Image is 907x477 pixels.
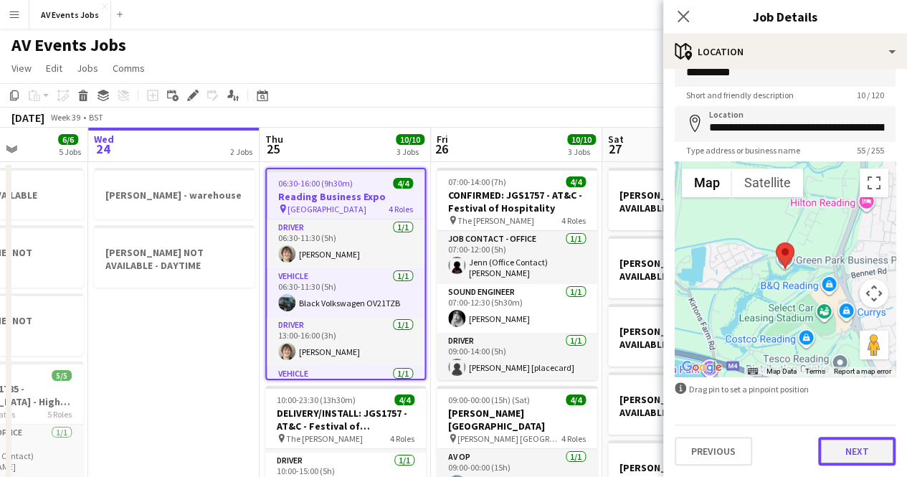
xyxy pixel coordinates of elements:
[437,407,597,433] h3: [PERSON_NAME] [GEOGRAPHIC_DATA]
[394,395,414,405] span: 4/4
[267,366,424,415] app-card-role: Vehicle1/113:00-16:00 (3h)
[457,215,534,226] span: The [PERSON_NAME]
[47,409,72,420] span: 5 Roles
[393,178,413,189] span: 4/4
[277,395,356,405] span: 10:00-23:30 (13h30m)
[448,395,530,405] span: 09:00-00:00 (15h) (Sat)
[675,145,812,156] span: Type address or business name
[766,367,797,377] button: Map Data
[94,189,255,202] h3: [PERSON_NAME] - warehouse
[805,367,825,375] a: Terms (opens in new tab)
[71,59,104,77] a: Jobs
[230,146,252,157] div: 2 Jobs
[663,34,907,69] div: Location
[77,62,98,75] span: Jobs
[94,133,114,146] span: Wed
[11,110,44,125] div: [DATE]
[265,133,283,146] span: Thu
[437,231,597,284] app-card-role: Job contact - Office1/107:00-12:00 (5h)Jenn (Office Contact) [PERSON_NAME]
[267,219,424,268] app-card-role: Driver1/106:30-11:30 (5h)[PERSON_NAME]
[566,395,586,405] span: 4/4
[608,372,769,435] app-job-card: [PERSON_NAME] NOT AVAILABLE
[457,433,561,444] span: [PERSON_NAME] [GEOGRAPHIC_DATA]
[29,1,111,29] button: AV Events Jobs
[860,331,888,359] button: Drag Pegman onto the map to open Street View
[845,90,896,100] span: 10 / 120
[434,141,448,157] span: 26
[568,146,595,157] div: 3 Jobs
[265,407,426,433] h3: DELIVERY/INSTALL: JGS1757 - AT&C - Festival of Hospitality
[663,7,907,26] h3: Job Details
[845,145,896,156] span: 55 / 255
[675,382,896,396] div: Drag pin to set a pinpoint position
[278,178,353,189] span: 06:30-16:00 (9h30m)
[267,268,424,317] app-card-role: Vehicle1/106:30-11:30 (5h)Black Volkswagen OV21TZB
[92,141,114,157] span: 24
[437,284,597,333] app-card-role: Sound Engineer1/107:00-12:30 (5h30m)[PERSON_NAME]
[263,141,283,157] span: 25
[437,333,597,382] app-card-role: Driver1/109:00-14:00 (5h)[PERSON_NAME] [placecard]
[267,317,424,366] app-card-role: Driver1/113:00-16:00 (3h)[PERSON_NAME]
[390,433,414,444] span: 4 Roles
[267,190,424,203] h3: Reading Business Expo
[678,358,726,377] img: Google
[46,62,62,75] span: Edit
[94,168,255,219] app-job-card: [PERSON_NAME] - warehouse
[608,236,769,298] app-job-card: [PERSON_NAME] NOT AVAILABLE
[675,90,805,100] span: Short and friendly description
[389,204,413,214] span: 4 Roles
[561,215,586,226] span: 4 Roles
[265,168,426,380] app-job-card: 06:30-16:00 (9h30m)4/4Reading Business Expo [GEOGRAPHIC_DATA]4 RolesDriver1/106:30-11:30 (5h)[PER...
[608,189,769,214] h3: [PERSON_NAME] NOT AVAILABLE
[606,141,624,157] span: 27
[608,325,769,351] h3: [PERSON_NAME] NOT AVAILABLE - EVENING
[94,225,255,288] app-job-card: [PERSON_NAME] NOT AVAILABLE - DAYTIME
[608,133,624,146] span: Sat
[113,62,145,75] span: Comms
[89,112,103,123] div: BST
[11,34,126,56] h1: AV Events Jobs
[561,433,586,444] span: 4 Roles
[860,279,888,308] button: Map camera controls
[682,169,732,197] button: Show street map
[834,367,891,375] a: Report a map error
[11,62,32,75] span: View
[6,59,37,77] a: View
[678,358,726,377] a: Open this area in Google Maps (opens a new window)
[675,437,752,466] button: Previous
[286,433,363,444] span: The [PERSON_NAME]
[59,146,81,157] div: 5 Jobs
[567,134,596,145] span: 10/10
[437,168,597,380] app-job-card: 07:00-14:00 (7h)4/4CONFIRMED: JGS1757 - AT&C - Festival of Hospitality The [PERSON_NAME]4 RolesJo...
[40,59,68,77] a: Edit
[58,134,78,145] span: 6/6
[608,168,769,230] app-job-card: [PERSON_NAME] NOT AVAILABLE
[608,304,769,367] app-job-card: [PERSON_NAME] NOT AVAILABLE - EVENING
[732,169,803,197] button: Show satellite imagery
[396,134,424,145] span: 10/10
[107,59,151,77] a: Comms
[860,169,888,197] button: Toggle fullscreen view
[566,176,586,187] span: 4/4
[396,146,424,157] div: 3 Jobs
[94,246,255,272] h3: [PERSON_NAME] NOT AVAILABLE - DAYTIME
[608,257,769,283] h3: [PERSON_NAME] NOT AVAILABLE
[288,204,366,214] span: [GEOGRAPHIC_DATA]
[448,176,506,187] span: 07:00-14:00 (7h)
[818,437,896,466] button: Next
[52,370,72,381] span: 5/5
[608,393,769,419] h3: [PERSON_NAME] NOT AVAILABLE
[437,133,448,146] span: Fri
[748,367,758,377] button: Keyboard shortcuts
[47,112,83,123] span: Week 39
[437,189,597,214] h3: CONFIRMED: JGS1757 - AT&C - Festival of Hospitality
